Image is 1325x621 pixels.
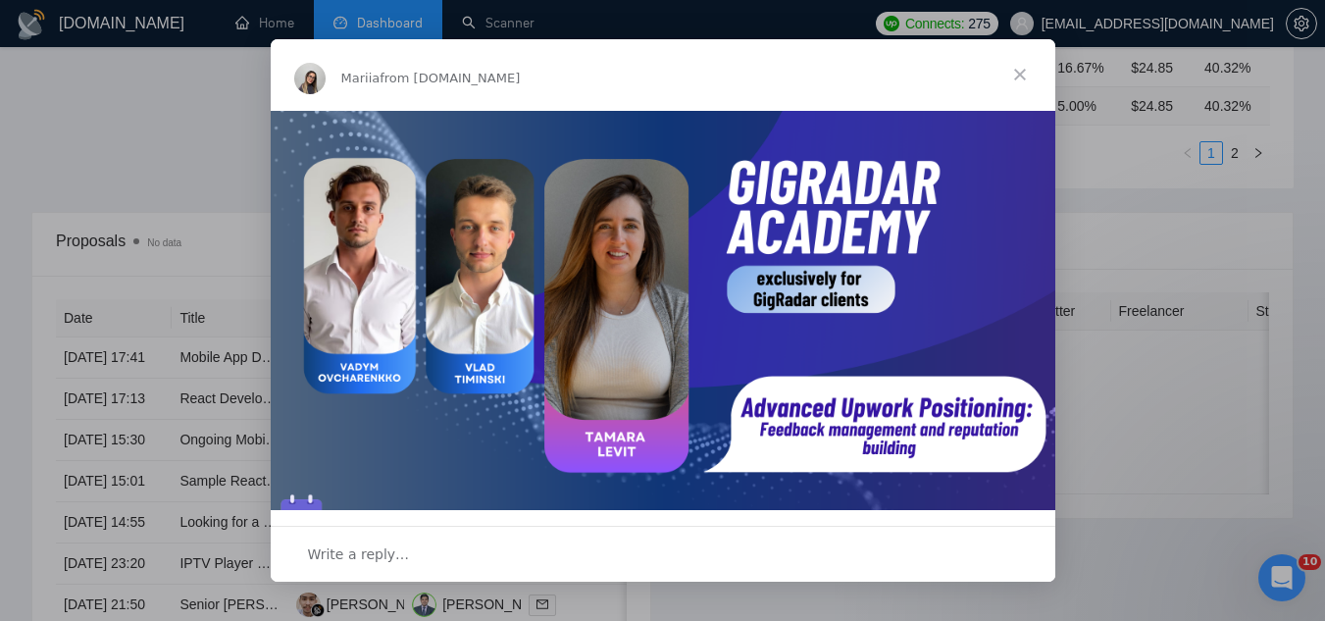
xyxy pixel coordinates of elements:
[308,542,410,567] span: Write a reply…
[294,63,326,94] img: Profile image for Mariia
[271,526,1055,582] div: Open conversation and reply
[341,71,381,85] span: Mariia
[380,71,520,85] span: from [DOMAIN_NAME]
[985,39,1055,110] span: Close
